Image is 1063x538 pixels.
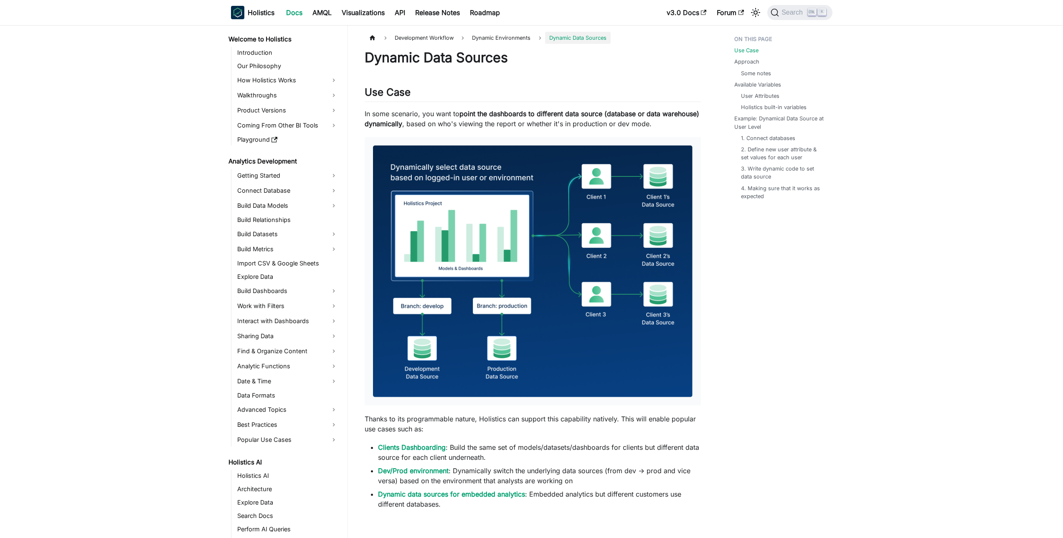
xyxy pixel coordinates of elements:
[235,214,340,226] a: Build Relationships
[662,6,712,19] a: v3.0 Docs
[226,33,340,45] a: Welcome to Holistics
[235,89,340,102] a: Walkthroughs
[235,510,340,522] a: Search Docs
[337,6,390,19] a: Visualizations
[235,314,340,328] a: Interact with Dashboards
[235,403,340,416] a: Advanced Topics
[373,145,693,397] img: Dynamically pointing Holistics to different data sources
[235,74,340,87] a: How Holistics Works
[365,414,701,434] p: Thanks to its programmable nature, Holistics can support this capability natively. This will enab...
[468,32,535,44] span: Dynamic Environments
[235,227,340,241] a: Build Datasets
[235,329,340,343] a: Sharing Data
[307,6,337,19] a: AMQL
[235,60,340,72] a: Our Philosophy
[235,47,340,59] a: Introduction
[734,46,759,54] a: Use Case
[235,497,340,508] a: Explore Data
[779,9,808,16] span: Search
[378,467,449,475] a: Dev/Prod environment
[378,443,446,451] a: Clients Dashboarding
[235,199,340,212] a: Build Data Models
[365,110,699,128] strong: point the dashboards to different data source (database or data warehouse) dynamically
[365,32,381,44] a: Home page
[226,156,340,167] a: Analytics Development
[741,145,824,161] a: 2. Define new user attribute & set values for each user
[390,6,410,19] a: API
[235,344,340,358] a: Find & Organize Content
[223,25,348,538] nav: Docs sidebar
[741,103,807,111] a: Holistics built-in variables
[741,92,779,100] a: User Attributes
[734,115,827,130] a: Example: Dynamical Data Source at User Level
[545,32,611,44] span: Dynamic Data Sources
[712,6,749,19] a: Forum
[741,69,771,77] a: Some notes
[281,6,307,19] a: Docs
[235,390,340,401] a: Data Formats
[391,32,458,44] span: Development Workflow
[378,442,701,462] li: : Build the same set of models/datasets/dashboards for clients but different data source for each...
[235,418,340,431] a: Best Practices
[818,8,826,16] kbd: K
[410,6,465,19] a: Release Notes
[365,49,701,66] h1: Dynamic Data Sources
[235,169,340,182] a: Getting Started
[749,6,762,19] button: Switch between dark and light mode (currently light mode)
[741,184,824,200] a: 4. Making sure that it works as expected
[235,258,340,269] a: Import CSV & Google Sheets
[235,271,340,283] a: Explore Data
[741,134,795,142] a: 1. Connect databases
[235,119,340,132] a: Coming From Other BI Tools
[734,81,781,89] a: Available Variables
[235,360,340,373] a: Analytic Functions
[365,109,701,129] p: In some scenario, you want to , based on who's viewing the report or whether it's in production o...
[741,165,824,181] a: 3. Write dynamic code to set data source
[231,6,274,19] a: HolisticsHolistics
[235,375,340,388] a: Date & Time
[767,5,832,20] button: Search (Ctrl+K)
[235,104,340,117] a: Product Versions
[248,8,274,18] b: Holistics
[235,242,340,256] a: Build Metrics
[378,466,701,486] li: : Dynamically switch the underlying data sources (from dev → prod and vice versa) based on the en...
[235,284,340,298] a: Build Dashboards
[235,483,340,495] a: Architecture
[378,489,701,509] li: : Embedded analytics but different customers use different databases.
[235,470,340,482] a: Holistics AI
[235,523,340,535] a: Perform AI Queries
[365,32,701,44] nav: Breadcrumbs
[378,490,525,498] a: Dynamic data sources for embedded analytics
[465,6,505,19] a: Roadmap
[226,456,340,468] a: Holistics AI
[235,433,340,446] a: Popular Use Cases
[734,58,759,66] a: Approach
[231,6,244,19] img: Holistics
[235,134,340,145] a: Playground
[235,299,340,313] a: Work with Filters
[365,86,701,102] h2: Use Case
[235,184,340,197] a: Connect Database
